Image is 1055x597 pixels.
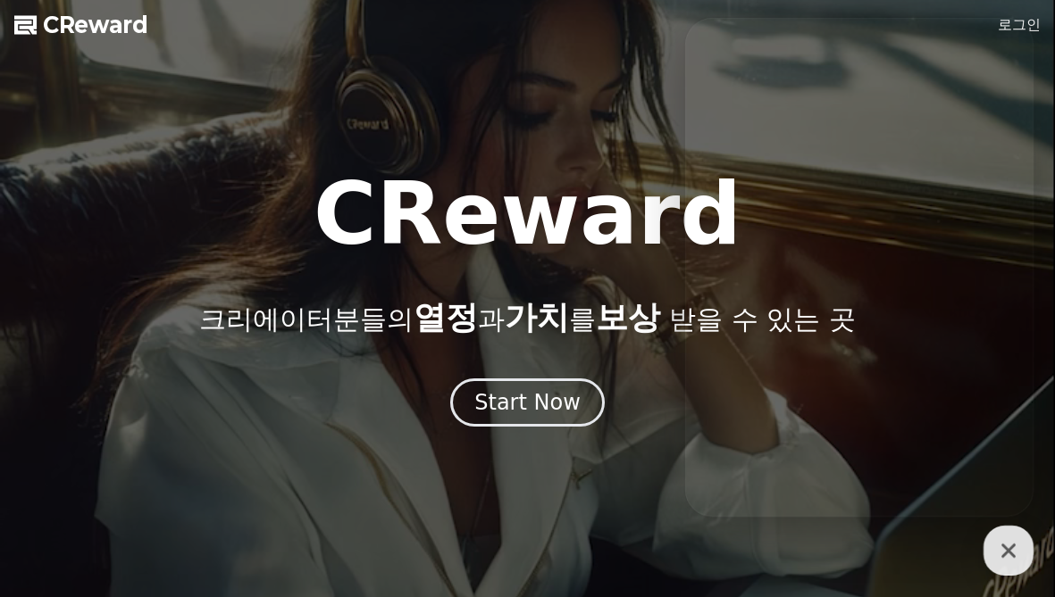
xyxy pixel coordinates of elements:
[505,299,569,336] span: 가치
[14,11,148,39] a: CReward
[450,396,605,413] a: Start Now
[450,378,605,427] button: Start Now
[685,18,1034,517] iframe: Channel chat
[414,299,478,336] span: 열정
[474,388,581,417] div: Start Now
[314,171,741,257] h1: CReward
[43,11,148,39] span: CReward
[596,299,660,336] span: 보상
[199,300,855,336] p: 크리에이터분들의 과 를 받을 수 있는 곳
[998,14,1041,36] a: 로그인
